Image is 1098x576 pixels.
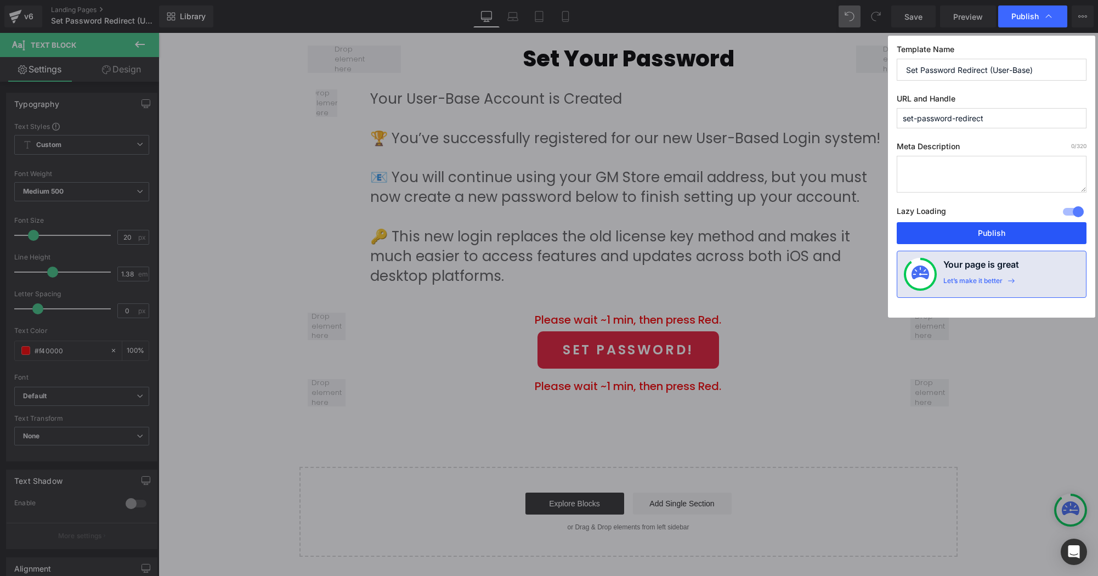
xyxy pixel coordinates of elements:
span: Set Password! [404,307,535,327]
span: Publish [1011,12,1039,21]
strong: Your User-Base Account is Created [212,56,463,76]
h4: Your page is great [943,258,1019,276]
div: Let’s make it better [943,276,1003,291]
label: URL and Handle [897,94,1086,108]
p: 🏆 You’ve successfully registered for our new User-Based Login system! [212,96,727,116]
button: Publish [897,222,1086,244]
label: Meta Description [897,142,1086,156]
img: onboarding-status.svg [912,266,929,283]
span: /320 [1071,143,1086,149]
label: Lazy Loading [897,204,946,222]
p: or Drag & Drop elements from left sidebar [159,490,782,498]
a: Set Password! [379,298,561,336]
p: 🔑 This new login replaces the old license key method and makes it much easier to access features ... [212,194,727,253]
a: Add Single Section [474,460,573,482]
span: 0 [1071,143,1074,149]
div: Open Intercom Messenger [1061,539,1087,565]
p: 📧 You will continue using your GM Store email address, but you must now create a new password bel... [212,135,727,174]
p: Please wait ~1 min, then press Red. [203,346,735,362]
a: Explore Blocks [367,460,466,482]
label: Template Name [897,44,1086,59]
h1: Set Your Password [259,13,681,39]
p: Please wait ~1 min, then press Red. [203,280,735,295]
